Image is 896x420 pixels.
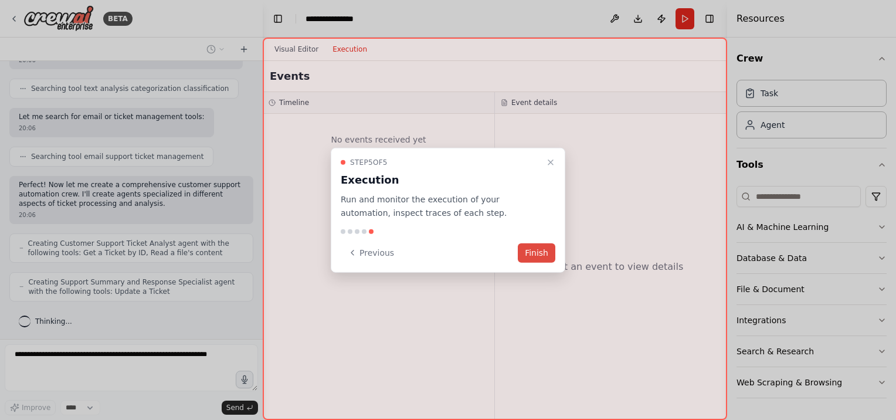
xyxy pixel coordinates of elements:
p: Run and monitor the execution of your automation, inspect traces of each step. [341,193,541,220]
h3: Execution [341,172,541,188]
button: Hide left sidebar [270,11,286,27]
span: Step 5 of 5 [350,158,388,167]
button: Close walkthrough [544,155,558,170]
button: Previous [341,243,401,262]
button: Finish [518,243,555,262]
